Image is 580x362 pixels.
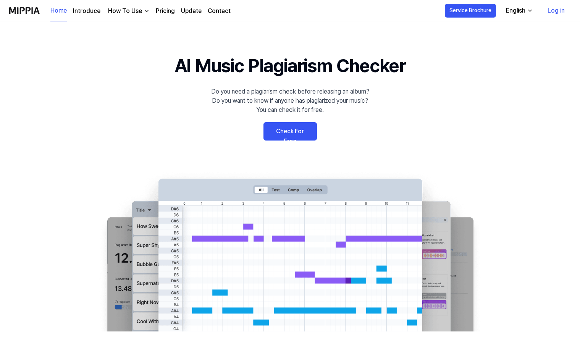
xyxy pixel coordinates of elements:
a: Check For Free [263,122,317,141]
a: Pricing [156,6,175,16]
a: Introduce [73,6,100,16]
div: English [504,6,527,15]
button: English [500,3,538,18]
img: main Image [92,171,489,331]
img: down [144,8,150,14]
button: How To Use [107,6,150,16]
a: Contact [208,6,231,16]
a: Update [181,6,202,16]
div: Do you need a plagiarism check before releasing an album? Do you want to know if anyone has plagi... [211,87,369,115]
div: How To Use [107,6,144,16]
h1: AI Music Plagiarism Checker [174,52,406,79]
button: Service Brochure [445,4,496,18]
a: Home [50,0,67,21]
